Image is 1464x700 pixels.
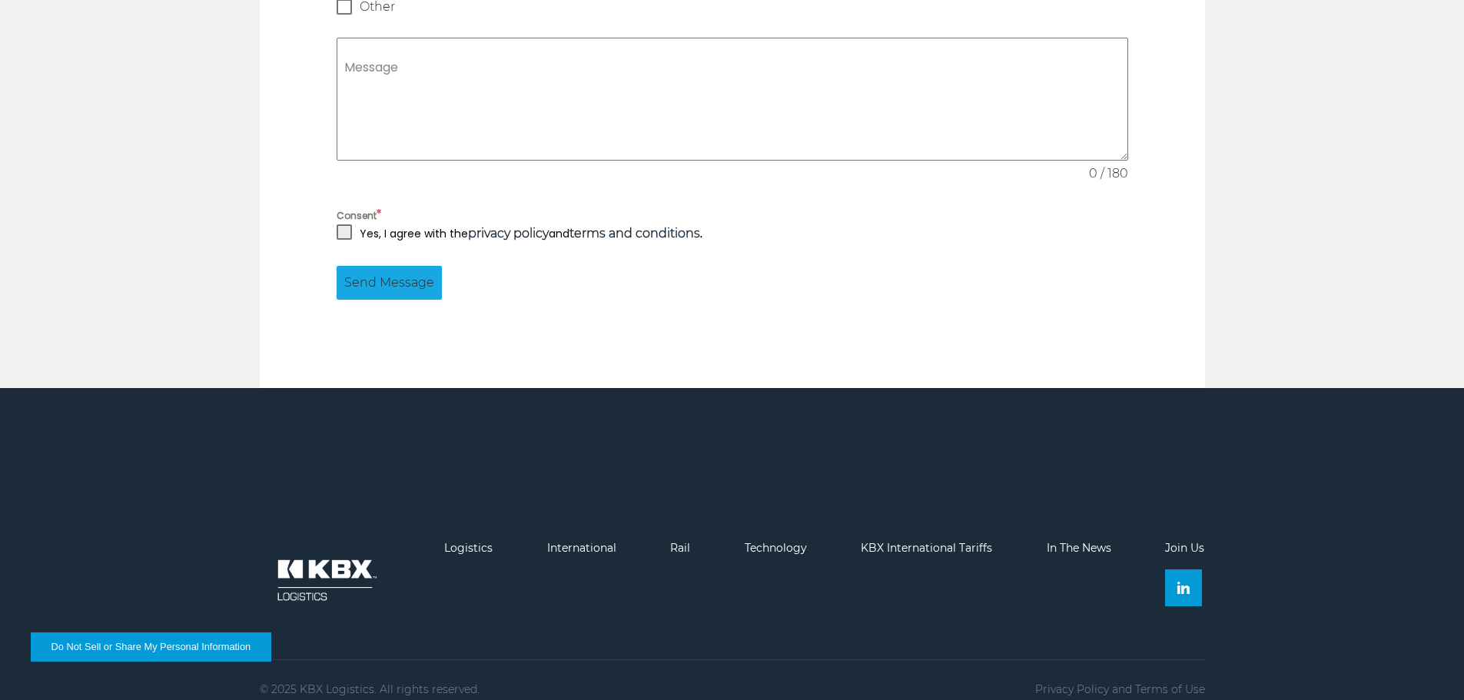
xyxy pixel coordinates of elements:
a: Join Us [1165,541,1204,555]
a: terms and conditions [569,226,700,241]
a: Privacy Policy [1035,682,1109,696]
img: kbx logo [260,542,390,619]
strong: . [569,226,702,241]
a: Technology [745,541,807,555]
button: Send Message [337,266,442,300]
span: 0 / 180 [1089,164,1128,183]
p: Yes, I agree with the and [360,224,702,243]
a: Rail [670,541,690,555]
a: In The News [1047,541,1111,555]
span: Send Message [344,274,434,292]
a: Terms of Use [1135,682,1205,696]
a: Logistics [444,541,493,555]
a: privacy policy [468,226,549,241]
span: and [1112,682,1132,696]
label: Consent [337,206,1128,224]
p: © 2025 KBX Logistics. All rights reserved. [260,683,480,695]
a: KBX International Tariffs [861,541,992,555]
button: Do Not Sell or Share My Personal Information [31,632,271,662]
img: Linkedin [1177,582,1190,594]
a: International [547,541,616,555]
